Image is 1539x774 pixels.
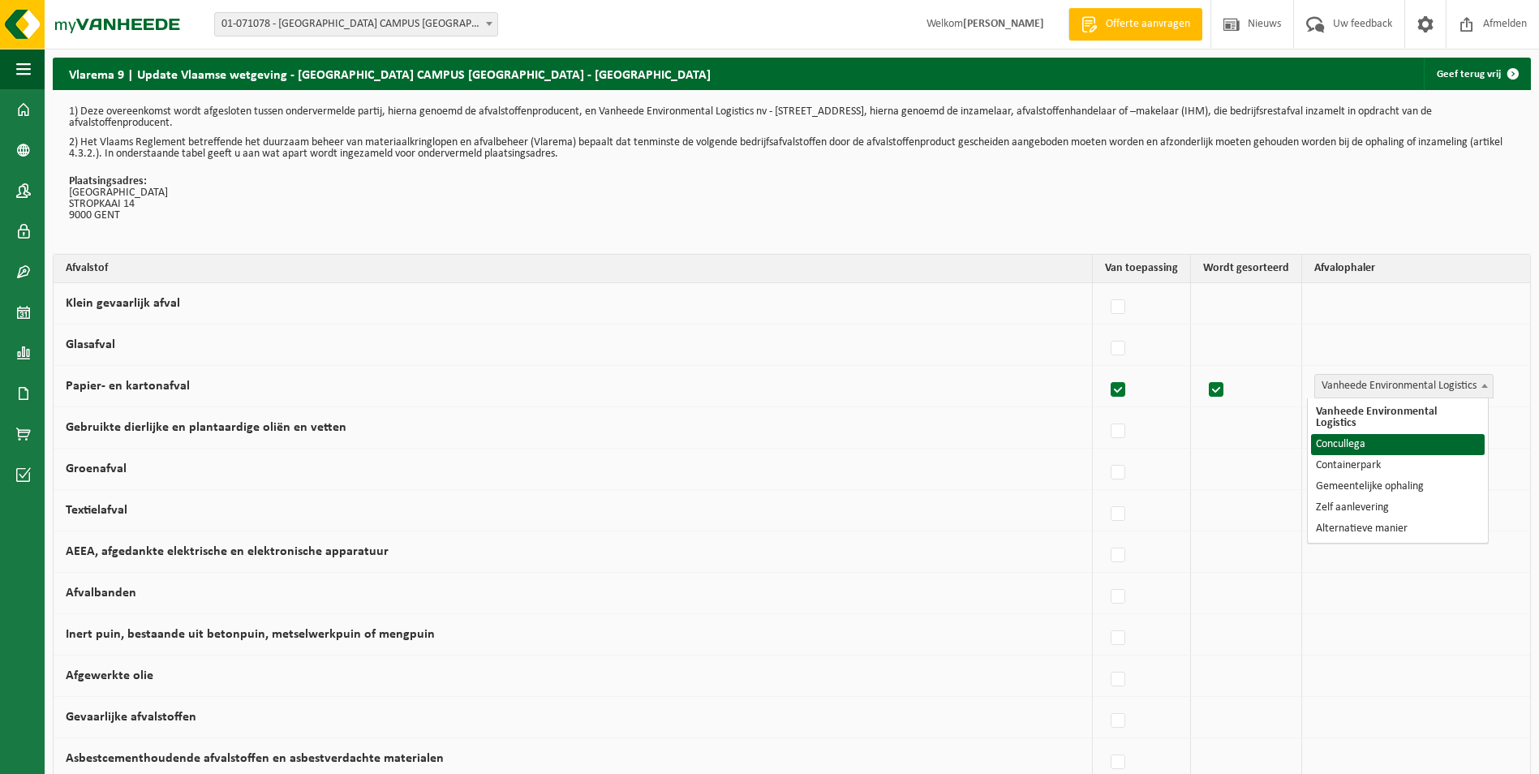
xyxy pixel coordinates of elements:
span: Offerte aanvragen [1102,16,1194,32]
li: Vanheede Environmental Logistics [1311,402,1484,434]
li: Concullega [1311,434,1484,455]
strong: Plaatsingsadres: [69,175,147,187]
label: Gevaarlijke afvalstoffen [66,711,196,724]
label: Afgewerkte olie [66,669,153,682]
a: Geef terug vrij [1424,58,1529,90]
p: [GEOGRAPHIC_DATA] STROPKAAI 14 9000 GENT [69,176,1515,221]
label: Groenafval [66,462,127,475]
p: 2) Het Vlaams Reglement betreffende het duurzaam beheer van materiaalkringlopen en afvalbeheer (V... [69,137,1515,160]
label: Glasafval [66,338,115,351]
th: Afvalophaler [1302,255,1530,283]
label: Papier- en kartonafval [66,380,190,393]
h2: Vlarema 9 | Update Vlaamse wetgeving - [GEOGRAPHIC_DATA] CAMPUS [GEOGRAPHIC_DATA] - [GEOGRAPHIC_D... [53,58,727,89]
p: 1) Deze overeenkomst wordt afgesloten tussen ondervermelde partij, hierna genoemd de afvalstoffen... [69,106,1515,129]
li: Gemeentelijke ophaling [1311,476,1484,497]
label: AEEA, afgedankte elektrische en elektronische apparatuur [66,545,389,558]
li: Containerpark [1311,455,1484,476]
th: Van toepassing [1093,255,1191,283]
a: Offerte aanvragen [1068,8,1202,41]
span: 01-071078 - ARTEVELDEHOGESCHOOL CAMPUS HOOGPOORT - GENT [215,13,497,36]
label: Afvalbanden [66,587,136,600]
span: Vanheede Environmental Logistics [1315,375,1493,398]
span: 01-071078 - ARTEVELDEHOGESCHOOL CAMPUS HOOGPOORT - GENT [214,12,498,37]
th: Wordt gesorteerd [1191,255,1302,283]
label: Inert puin, bestaande uit betonpuin, metselwerkpuin of mengpuin [66,628,435,641]
label: Textielafval [66,504,127,517]
li: Zelf aanlevering [1311,497,1484,518]
label: Gebruikte dierlijke en plantaardige oliën en vetten [66,421,346,434]
span: Vanheede Environmental Logistics [1314,374,1494,398]
label: Asbestcementhoudende afvalstoffen en asbestverdachte materialen [66,752,444,765]
label: Klein gevaarlijk afval [66,297,180,310]
strong: [PERSON_NAME] [963,18,1044,30]
th: Afvalstof [54,255,1093,283]
li: Alternatieve manier [1311,518,1484,540]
